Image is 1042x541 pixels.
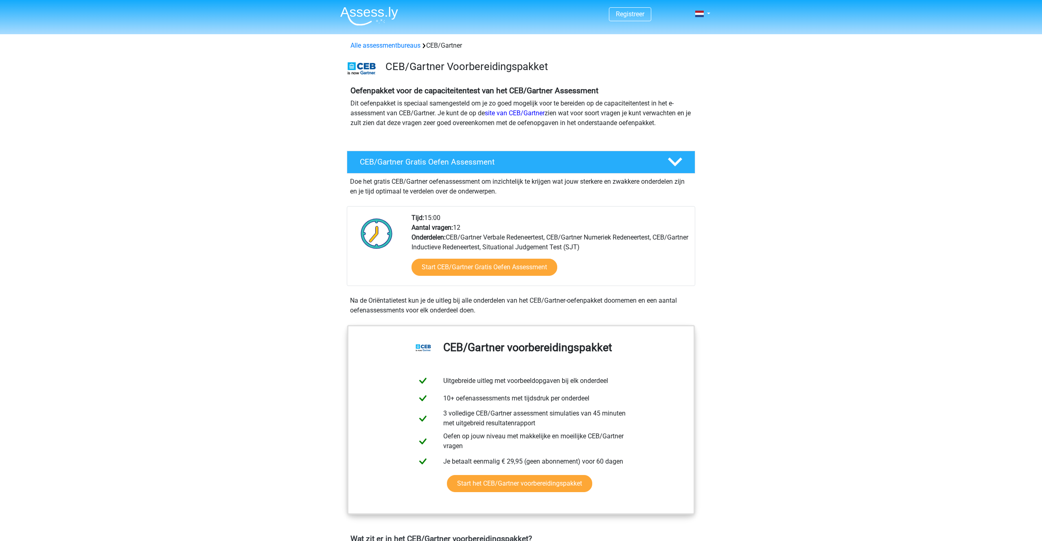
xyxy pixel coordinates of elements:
[412,214,424,222] b: Tijd:
[347,296,695,315] div: Na de Oriëntatietest kun je de uitleg bij alle onderdelen van het CEB/Gartner-oefenpakket doornem...
[447,475,592,492] a: Start het CEB/Gartner voorbereidingspakket
[405,213,694,286] div: 15:00 12 CEB/Gartner Verbale Redeneertest, CEB/Gartner Numeriek Redeneertest, CEB/Gartner Inducti...
[412,224,453,231] b: Aantal vragen:
[344,151,698,174] a: CEB/Gartner Gratis Oefen Assessment
[360,157,655,167] h4: CEB/Gartner Gratis Oefen Assessment
[347,62,376,75] img: logo-CEB-Gartner-300x130.png
[350,99,692,128] p: Dit oefenpakket is speciaal samengesteld om je zo goed mogelijk voor te bereiden op de capaciteit...
[350,42,420,49] a: Alle assessmentbureaus
[347,41,695,51] div: CEB/Gartner
[412,259,557,276] a: Start CEB/Gartner Gratis Oefen Assessment
[347,174,695,196] div: Doe het gratis CEB/Gartner oefenassessment om inzichtelijk te krijgen wat jouw sterkere en zwakke...
[412,233,446,241] b: Onderdelen:
[340,7,398,26] img: Assessly
[485,109,545,117] a: site van CEB/Gartner
[385,60,689,73] h3: CEB/Gartner Voorbereidingspakket
[356,213,397,254] img: Klok
[350,86,598,95] b: Oefenpakket voor de capaciteitentest van het CEB/Gartner Assessment
[616,10,644,18] a: Registreer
